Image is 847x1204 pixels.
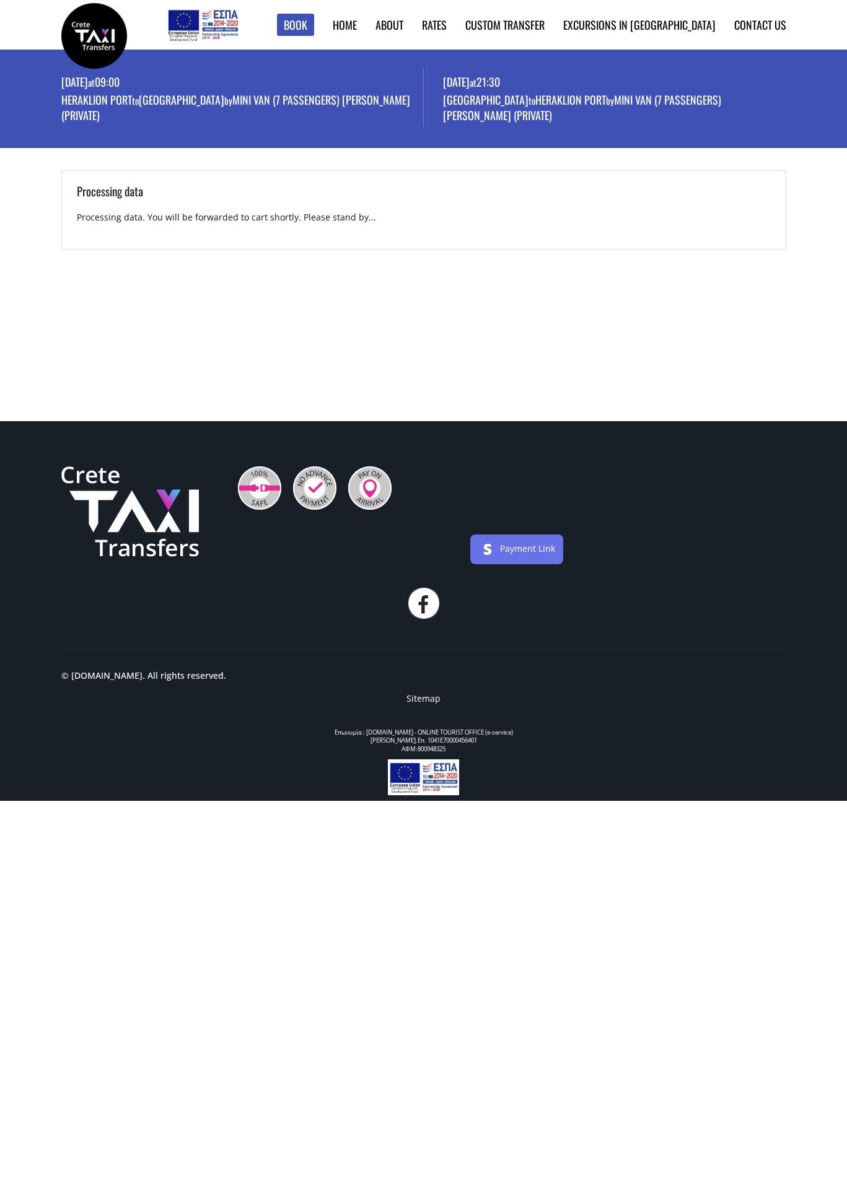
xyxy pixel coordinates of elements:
[333,17,357,33] a: Home
[470,76,476,89] small: at
[734,17,786,33] a: Contact us
[238,466,281,510] img: 100% Safe
[563,17,716,33] a: Excursions in [GEOGRAPHIC_DATA]
[61,728,786,754] div: Επωνυμία : [DOMAIN_NAME] - ONLINE TOURIST OFFICE (e-service) [PERSON_NAME].Επ. 1041Ε70000456401 Α...
[529,94,535,107] small: to
[61,3,127,69] img: Crete Taxi Transfers | Booking page | Crete Taxi Transfers
[88,76,95,89] small: at
[166,6,240,43] img: e-bannersEUERDF180X90.jpg
[422,17,447,33] a: Rates
[500,543,555,554] a: Payment Link
[443,92,786,126] p: [GEOGRAPHIC_DATA] Heraklion port Mini Van (7 passengers) [PERSON_NAME] (private)
[61,28,127,41] a: Crete Taxi Transfers | Booking page | Crete Taxi Transfers
[443,74,786,92] p: [DATE] 21:30
[61,670,226,692] p: © [DOMAIN_NAME]. All rights reserved.
[478,539,498,559] img: stripe
[293,466,336,510] img: No Advance Payment
[61,466,199,557] img: Crete Taxi Transfers
[406,692,441,704] a: Sitemap
[375,17,403,33] a: About
[277,14,314,37] a: Book
[348,466,392,510] img: Pay On Arrival
[465,17,545,33] a: Custom Transfer
[606,94,614,107] small: by
[61,92,424,126] p: Heraklion port [GEOGRAPHIC_DATA] Mini Van (7 passengers) [PERSON_NAME] (private)
[132,94,139,107] small: to
[224,94,232,107] small: by
[77,211,771,234] p: Processing data. You will be forwarded to cart shortly. Please stand by...
[408,588,439,619] a: facebook
[388,759,459,795] img: e-bannersEUERDF180X90.jpg
[77,183,771,212] h3: Processing data
[61,74,424,92] p: [DATE] 09:00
